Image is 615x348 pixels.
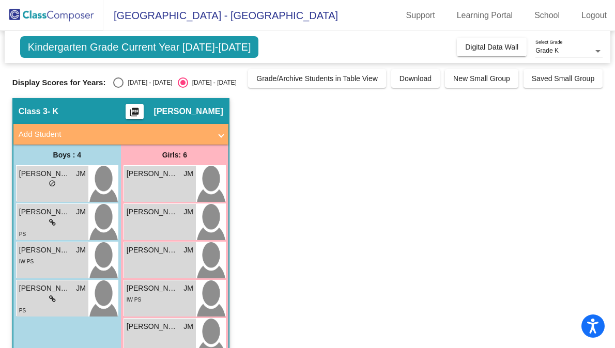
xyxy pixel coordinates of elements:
button: Saved Small Group [524,69,603,88]
span: [PERSON_NAME] [19,283,71,294]
span: Saved Small Group [532,74,594,83]
a: School [526,7,568,24]
span: Grade K [535,47,559,54]
span: JM [183,321,193,332]
span: [PERSON_NAME] [19,245,71,256]
span: Digital Data Wall [465,43,518,51]
a: Support [398,7,443,24]
span: [PERSON_NAME] [19,168,71,179]
span: JM [76,168,86,179]
span: JM [183,207,193,217]
span: [GEOGRAPHIC_DATA] - [GEOGRAPHIC_DATA] [103,7,338,24]
mat-radio-group: Select an option [113,77,236,88]
button: New Small Group [445,69,518,88]
span: [PERSON_NAME] [127,245,178,256]
span: JM [183,245,193,256]
mat-icon: picture_as_pdf [128,107,141,121]
span: [PERSON_NAME] [127,207,178,217]
span: PS [19,308,26,313]
span: IW PS [19,259,34,264]
span: [PERSON_NAME] [127,283,178,294]
span: JM [76,283,86,294]
span: Download [399,74,432,83]
span: [PERSON_NAME] [127,321,178,332]
button: Print Students Details [126,104,144,119]
div: Girls: 6 [121,145,228,165]
span: JM [76,207,86,217]
span: PS [19,231,26,237]
span: [PERSON_NAME] [19,207,71,217]
span: JM [183,283,193,294]
span: do_not_disturb_alt [49,180,56,187]
span: New Small Group [453,74,510,83]
button: Digital Data Wall [457,38,527,56]
a: Learning Portal [449,7,521,24]
span: - K [48,106,58,117]
mat-panel-title: Add Student [19,129,211,140]
div: Boys : 4 [13,145,121,165]
span: Class 3 [19,106,48,117]
button: Download [391,69,440,88]
span: Display Scores for Years: [12,78,106,87]
div: [DATE] - [DATE] [124,78,172,87]
span: Kindergarten Grade Current Year [DATE]-[DATE] [20,36,259,58]
div: [DATE] - [DATE] [188,78,237,87]
span: [PERSON_NAME] [154,106,223,117]
span: JM [76,245,86,256]
span: [PERSON_NAME] [127,168,178,179]
span: JM [183,168,193,179]
span: IW PS [127,297,141,303]
mat-expansion-panel-header: Add Student [13,124,228,145]
span: Grade/Archive Students in Table View [256,74,378,83]
a: Logout [573,7,615,24]
button: Grade/Archive Students in Table View [248,69,386,88]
